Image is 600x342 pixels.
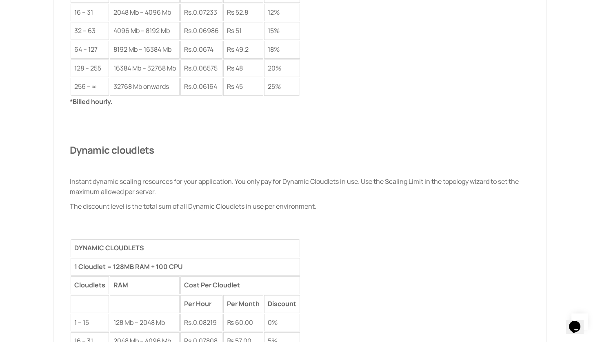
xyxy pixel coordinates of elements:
td: 20% [264,60,300,77]
td: 32768 Mb onwards [110,78,180,96]
td: Rs 48 [223,60,263,77]
td: Cost Per Cloudlet [180,276,300,294]
td: 12% [264,4,300,22]
td: Rs 49.2 [223,41,263,59]
td: 128 Mb – 2048 Mb [110,314,180,332]
span: 0.06164 [193,82,217,91]
td: Rs. [180,314,222,332]
td: 8192 Mb – 16384 Mb [110,41,180,59]
span: 0.06986 [193,26,219,35]
th: DYNAMIC CLOUDLETS [71,239,300,257]
td: Cloudlets [71,276,109,294]
td: Rs. [180,41,222,59]
td: Per Hour [180,295,222,313]
td: RAM [110,276,180,294]
td: 25% [264,78,300,96]
td: Per Month [223,295,263,313]
td: 2048 Mb – 4096 Mb [110,4,180,22]
td: 1 Cloudlet = 128MB RAM + 100 CPU [71,258,300,276]
td: Rs. [180,4,222,22]
td: 256 – ∞ [71,78,109,96]
td: Rs. [180,78,222,96]
span: Dynamic cloudlets [70,143,154,157]
span: 0.08219 [193,318,217,327]
td: 15% [264,22,300,40]
td: ₨ 60.00 [223,314,263,332]
td: Rs 45 [223,78,263,96]
span: 0.0674 [193,45,213,54]
td: Rs 52.8 [223,4,263,22]
td: Discount [264,295,300,313]
td: Rs 51 [223,22,263,40]
iframe: chat widget [566,309,592,334]
td: 0% [264,314,300,332]
td: 1 – 15 [71,314,109,332]
strong: *Billed hourly. [70,97,113,106]
td: Rs. [180,60,222,77]
td: 128 – 255 [71,60,109,77]
span: 0.06575 [193,64,218,73]
p: The discount level is the total sum of all Dynamic Cloudlets in use per environment. [70,201,530,212]
td: 64 – 127 [71,41,109,59]
span: 0.07233 [193,8,217,17]
td: 4096 Mb – 8192 Mb [110,22,180,40]
td: 32 – 63 [71,22,109,40]
td: 16 – 31 [71,4,109,22]
td: 16384 Mb – 32768 Mb [110,60,180,77]
td: Rs. [180,22,222,40]
td: 18% [264,41,300,59]
p: Instant dynamic scaling resources for your application. You only pay for Dynamic Cloudlets in use... [70,177,530,197]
